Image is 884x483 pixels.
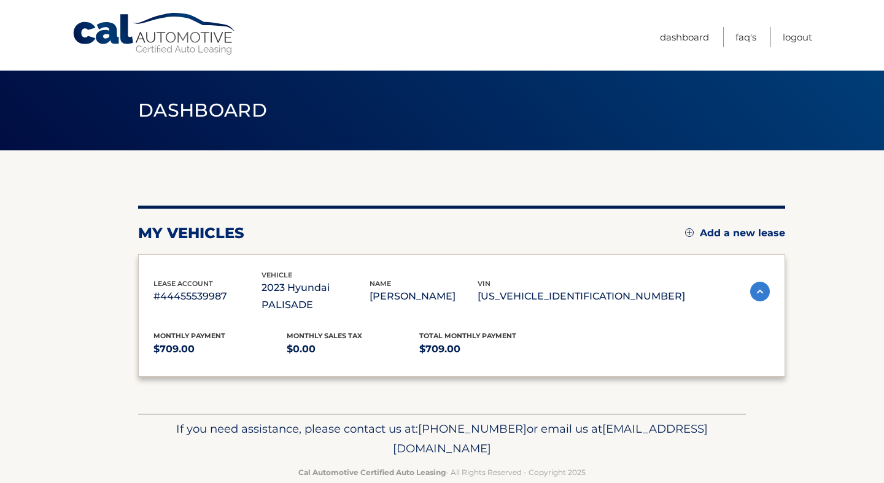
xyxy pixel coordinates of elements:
span: vin [478,279,490,288]
p: 2023 Hyundai PALISADE [262,279,370,314]
img: accordion-active.svg [750,282,770,301]
p: [US_VEHICLE_IDENTIFICATION_NUMBER] [478,288,685,305]
span: Total Monthly Payment [419,331,516,340]
span: [PHONE_NUMBER] [418,422,527,436]
span: [EMAIL_ADDRESS][DOMAIN_NAME] [393,422,708,455]
p: #44455539987 [153,288,262,305]
p: - All Rights Reserved - Copyright 2025 [146,466,738,479]
p: $709.00 [419,341,552,358]
a: Cal Automotive [72,12,238,56]
span: Monthly Payment [153,331,225,340]
a: Add a new lease [685,227,785,239]
p: [PERSON_NAME] [370,288,478,305]
strong: Cal Automotive Certified Auto Leasing [298,468,446,477]
span: Dashboard [138,99,267,122]
span: vehicle [262,271,292,279]
a: FAQ's [735,27,756,47]
span: Monthly sales Tax [287,331,362,340]
a: Dashboard [660,27,709,47]
h2: my vehicles [138,224,244,242]
img: add.svg [685,228,694,237]
span: lease account [153,279,213,288]
span: name [370,279,391,288]
p: $709.00 [153,341,287,358]
p: $0.00 [287,341,420,358]
a: Logout [783,27,812,47]
p: If you need assistance, please contact us at: or email us at [146,419,738,458]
